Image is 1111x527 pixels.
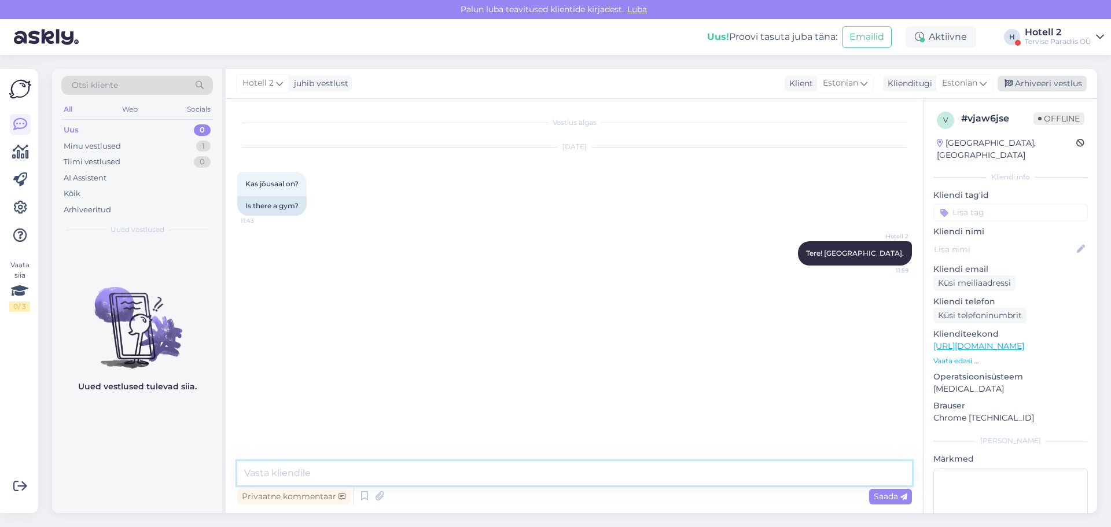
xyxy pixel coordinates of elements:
[943,116,948,124] span: v
[61,102,75,117] div: All
[933,275,1016,291] div: Küsi meiliaadressi
[933,308,1027,323] div: Küsi telefoninumbrit
[933,356,1088,366] p: Vaata edasi ...
[785,78,813,90] div: Klient
[237,196,307,216] div: Is there a gym?
[865,232,908,241] span: Hotell 2
[120,102,140,117] div: Web
[64,141,121,152] div: Minu vestlused
[289,78,348,90] div: juhib vestlust
[806,249,904,257] span: Tere! [GEOGRAPHIC_DATA].
[933,383,1088,395] p: [MEDICAL_DATA]
[933,204,1088,221] input: Lisa tag
[1025,28,1104,46] a: Hotell 2Tervise Paradiis OÜ
[9,78,31,100] img: Askly Logo
[933,412,1088,424] p: Chrome [TECHNICAL_ID]
[194,124,211,136] div: 0
[1033,112,1084,125] span: Offline
[64,124,79,136] div: Uus
[237,489,350,504] div: Privaatne kommentaar
[1025,28,1091,37] div: Hotell 2
[942,77,977,90] span: Estonian
[72,79,118,91] span: Otsi kliente
[874,491,907,502] span: Saada
[242,77,274,90] span: Hotell 2
[842,26,892,48] button: Emailid
[245,179,299,188] span: Kas jõusaal on?
[194,156,211,168] div: 0
[933,296,1088,308] p: Kliendi telefon
[196,141,211,152] div: 1
[906,27,976,47] div: Aktiivne
[933,371,1088,383] p: Operatsioonisüsteem
[52,266,222,370] img: No chats
[933,263,1088,275] p: Kliendi email
[961,112,1033,126] div: # vjaw6jse
[933,172,1088,182] div: Kliendi info
[78,381,197,393] p: Uued vestlused tulevad siia.
[624,4,650,14] span: Luba
[9,260,30,312] div: Vaata siia
[883,78,932,90] div: Klienditugi
[998,76,1087,91] div: Arhiveeri vestlus
[933,328,1088,340] p: Klienditeekond
[933,453,1088,465] p: Märkmed
[64,188,80,200] div: Kõik
[185,102,213,117] div: Socials
[1004,29,1020,45] div: H
[241,216,284,225] span: 11:43
[111,224,164,235] span: Uued vestlused
[933,400,1088,412] p: Brauser
[9,301,30,312] div: 0 / 3
[707,30,837,44] div: Proovi tasuta juba täna:
[933,226,1088,238] p: Kliendi nimi
[933,189,1088,201] p: Kliendi tag'id
[64,204,111,216] div: Arhiveeritud
[933,341,1024,351] a: [URL][DOMAIN_NAME]
[937,137,1076,161] div: [GEOGRAPHIC_DATA], [GEOGRAPHIC_DATA]
[865,266,908,275] span: 11:59
[707,31,729,42] b: Uus!
[933,436,1088,446] div: [PERSON_NAME]
[1025,37,1091,46] div: Tervise Paradiis OÜ
[64,172,106,184] div: AI Assistent
[934,243,1075,256] input: Lisa nimi
[237,117,912,128] div: Vestlus algas
[237,142,912,152] div: [DATE]
[823,77,858,90] span: Estonian
[64,156,120,168] div: Tiimi vestlused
